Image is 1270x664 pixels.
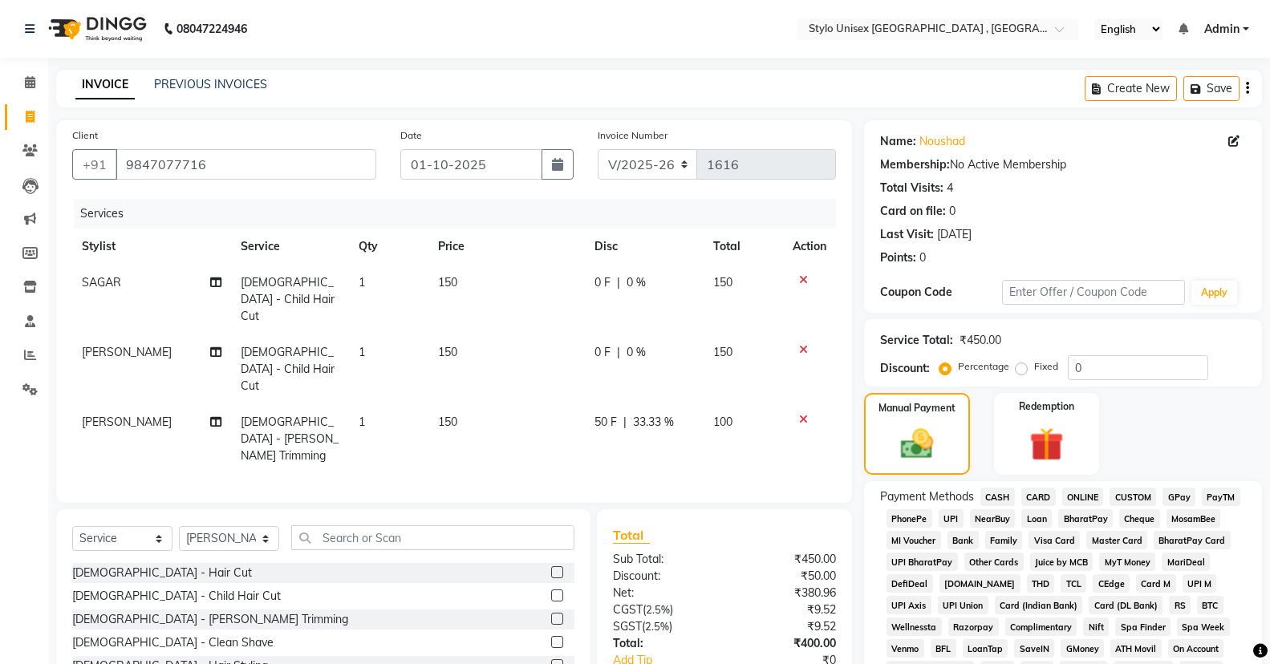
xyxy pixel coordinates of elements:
span: Other Cards [964,553,1024,571]
div: Sub Total: [601,551,724,568]
span: MyT Money [1099,553,1155,571]
div: [DEMOGRAPHIC_DATA] - Hair Cut [72,565,252,581]
span: RS [1169,596,1191,614]
span: Venmo [887,639,924,658]
span: 1 [359,345,365,359]
div: Discount: [880,360,930,377]
input: Search or Scan [291,525,574,550]
div: ₹450.00 [724,551,848,568]
span: ONLINE [1062,488,1104,506]
span: 150 [713,345,732,359]
th: Stylist [72,229,231,265]
span: Family [985,531,1023,549]
label: Fixed [1034,359,1058,374]
span: TCL [1061,574,1086,593]
span: 0 % [627,344,646,361]
div: Points: [880,249,916,266]
div: ₹9.52 [724,618,848,635]
span: SAGAR [82,275,121,289]
span: UPI Union [938,596,988,614]
span: LoanTap [963,639,1008,658]
span: BharatPay Card [1154,531,1231,549]
div: Membership: [880,156,950,173]
div: [DATE] [937,226,972,243]
span: Razorpay [948,617,999,636]
button: Save [1183,76,1240,101]
span: Total [613,527,650,544]
span: PhonePe [887,509,932,528]
div: Discount: [601,568,724,585]
span: | [617,344,620,361]
div: [DEMOGRAPHIC_DATA] - Clean Shave [72,634,274,651]
span: [PERSON_NAME] [82,345,172,359]
span: UPI [939,509,964,528]
div: No Active Membership [880,156,1246,173]
th: Qty [349,229,428,265]
span: PayTM [1202,488,1240,506]
span: Spa Week [1177,617,1230,636]
a: PREVIOUS INVOICES [154,77,267,91]
span: THD [1027,574,1055,593]
img: _gift.svg [1019,423,1074,465]
span: 1 [359,275,365,289]
div: Card on file: [880,203,946,220]
label: Date [400,128,422,143]
span: Complimentary [1005,617,1077,636]
div: Last Visit: [880,226,934,243]
span: BFL [931,639,956,658]
span: Wellnessta [887,617,942,636]
input: Search by Name/Mobile/Email/Code [116,149,376,180]
span: 50 F [594,414,617,431]
th: Service [231,229,350,265]
span: CUSTOM [1110,488,1156,506]
div: 4 [947,180,953,196]
div: ( ) [601,618,724,635]
span: CEdge [1093,574,1130,593]
span: Loan [1021,509,1052,528]
span: BTC [1197,596,1223,614]
span: ATH Movil [1110,639,1162,658]
span: CASH [980,488,1015,506]
div: Name: [880,133,916,150]
label: Percentage [958,359,1009,374]
div: ₹9.52 [724,601,848,618]
span: UPI M [1183,574,1217,593]
img: logo [41,6,151,51]
span: Payment Methods [880,488,974,505]
div: ₹400.00 [724,635,848,652]
span: 100 [713,415,732,429]
span: 150 [438,415,457,429]
div: Service Total: [880,332,953,349]
div: Total: [601,635,724,652]
span: 2.5% [645,620,669,633]
span: 2.5% [646,603,670,616]
span: SaveIN [1014,639,1054,658]
button: Apply [1191,281,1237,305]
a: INVOICE [75,71,135,99]
span: 150 [438,275,457,289]
span: CARD [1021,488,1056,506]
span: 0 % [627,274,646,291]
span: UPI Axis [887,596,931,614]
img: _cash.svg [891,425,943,463]
div: [DEMOGRAPHIC_DATA] - Child Hair Cut [72,588,281,605]
span: | [623,414,627,431]
div: ₹450.00 [960,332,1001,349]
span: GPay [1162,488,1195,506]
span: [DEMOGRAPHIC_DATA] - Child Hair Cut [241,275,335,323]
label: Client [72,128,98,143]
span: Cheque [1119,509,1160,528]
span: | [617,274,620,291]
div: [DEMOGRAPHIC_DATA] - [PERSON_NAME] Trimming [72,611,348,628]
span: Nift [1083,617,1109,636]
div: Net: [601,585,724,601]
span: Visa Card [1029,531,1080,549]
div: Services [74,199,848,229]
a: Noushad [919,133,965,150]
span: Master Card [1086,531,1147,549]
th: Total [704,229,783,265]
label: Redemption [1019,399,1074,414]
span: 33.33 % [633,414,674,431]
input: Enter Offer / Coupon Code [1002,280,1185,305]
span: 150 [713,275,732,289]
